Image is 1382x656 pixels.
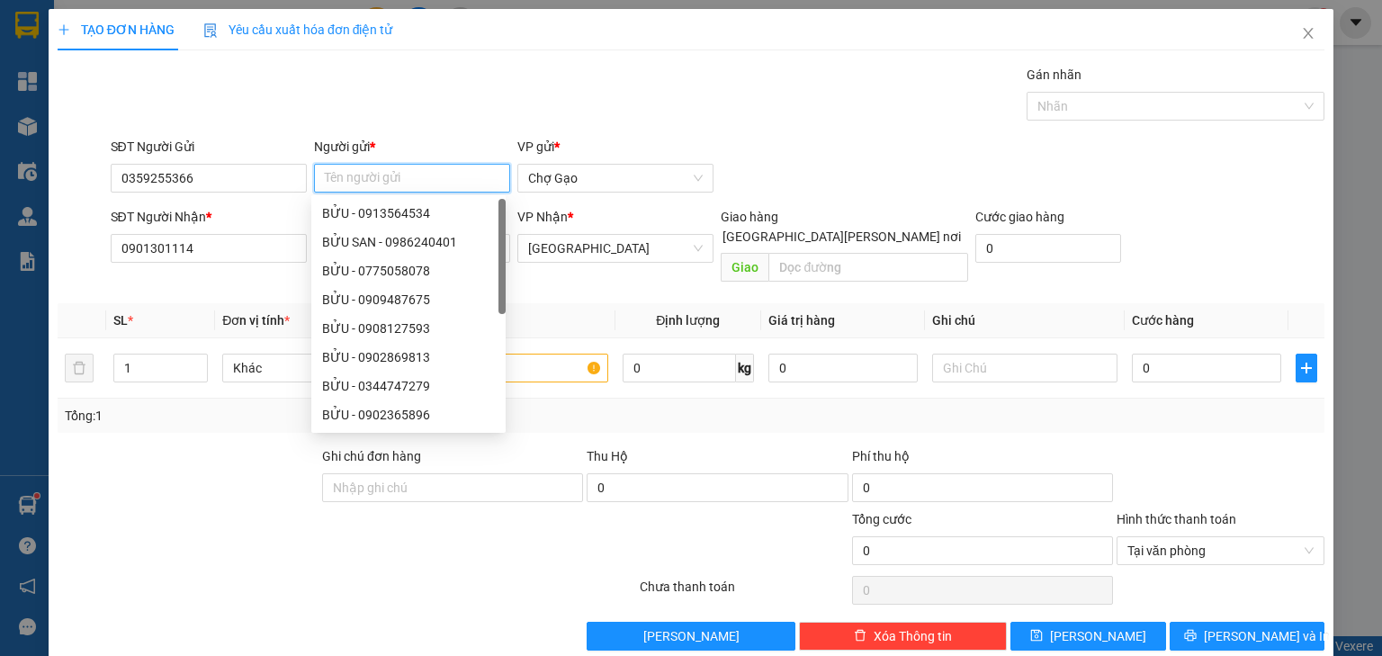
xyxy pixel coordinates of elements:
[638,577,849,608] div: Chưa thanh toán
[233,355,397,382] span: Khác
[587,622,794,651] button: [PERSON_NAME]
[311,343,506,372] div: BỬU - 0902869813
[65,406,534,426] div: Tổng: 1
[643,626,740,646] span: [PERSON_NAME]
[58,23,70,36] span: plus
[587,449,628,463] span: Thu Hộ
[203,22,393,37] span: Yêu cầu xuất hóa đơn điện tử
[322,376,495,396] div: BỬU - 0344747279
[721,253,768,282] span: Giao
[852,446,1113,473] div: Phí thu hộ
[322,261,495,281] div: BỬU - 0775058078
[1050,626,1146,646] span: [PERSON_NAME]
[322,232,495,252] div: BỬU SAN - 0986240401
[975,234,1121,263] input: Cước giao hàng
[721,210,778,224] span: Giao hàng
[1184,629,1197,643] span: printer
[925,303,1125,338] th: Ghi chú
[736,354,754,382] span: kg
[1030,629,1043,643] span: save
[311,256,506,285] div: BỬU - 0775058078
[656,313,720,328] span: Định lượng
[799,622,1007,651] button: deleteXóa Thông tin
[65,354,94,382] button: delete
[1301,26,1315,40] span: close
[314,137,510,157] div: Người gửi
[1010,622,1166,651] button: save[PERSON_NAME]
[852,512,911,526] span: Tổng cước
[113,313,128,328] span: SL
[1027,67,1081,82] label: Gán nhãn
[1117,512,1236,526] label: Hình thức thanh toán
[322,203,495,223] div: BỬU - 0913564534
[528,165,703,192] span: Chợ Gạo
[1297,361,1316,375] span: plus
[322,319,495,338] div: BỬU - 0908127593
[311,400,506,429] div: BỬU - 0902365896
[1127,537,1314,564] span: Tại văn phòng
[311,285,506,314] div: BỬU - 0909487675
[322,449,421,463] label: Ghi chú đơn hàng
[768,253,968,282] input: Dọc đường
[768,354,918,382] input: 0
[203,23,218,38] img: icon
[311,372,506,400] div: BỬU - 0344747279
[768,313,835,328] span: Giá trị hàng
[322,290,495,310] div: BỬU - 0909487675
[517,137,713,157] div: VP gửi
[932,354,1117,382] input: Ghi Chú
[1170,622,1325,651] button: printer[PERSON_NAME] và In
[311,228,506,256] div: BỬU SAN - 0986240401
[322,473,583,502] input: Ghi chú đơn hàng
[311,314,506,343] div: BỬU - 0908127593
[322,405,495,425] div: BỬU - 0902365896
[874,626,952,646] span: Xóa Thông tin
[528,235,703,262] span: Sài Gòn
[423,354,608,382] input: VD: Bàn, Ghế
[1132,313,1194,328] span: Cước hàng
[975,210,1064,224] label: Cước giao hàng
[111,207,307,227] div: SĐT Người Nhận
[111,137,307,157] div: SĐT Người Gửi
[715,227,968,247] span: [GEOGRAPHIC_DATA][PERSON_NAME] nơi
[311,199,506,228] div: BỬU - 0913564534
[854,629,866,643] span: delete
[222,313,290,328] span: Đơn vị tính
[322,347,495,367] div: BỬU - 0902869813
[58,22,175,37] span: TẠO ĐƠN HÀNG
[517,210,568,224] span: VP Nhận
[1296,354,1317,382] button: plus
[1283,9,1333,59] button: Close
[1204,626,1330,646] span: [PERSON_NAME] và In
